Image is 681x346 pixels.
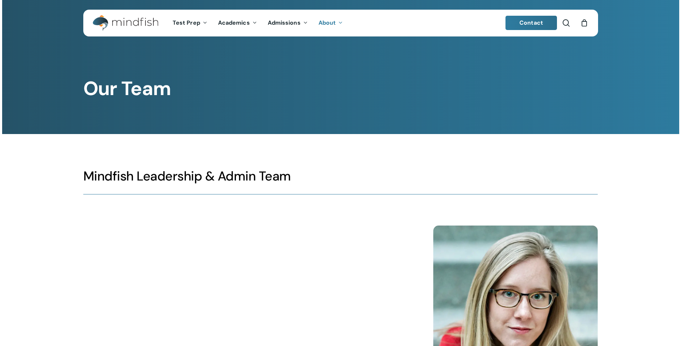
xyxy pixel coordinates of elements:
a: About [313,20,349,26]
a: Cart [581,19,588,27]
h1: Our Team [83,77,598,100]
a: Admissions [262,20,313,26]
span: Test Prep [173,19,200,26]
a: Test Prep [167,20,213,26]
a: Academics [213,20,262,26]
header: Main Menu [83,10,598,36]
nav: Main Menu [167,10,348,36]
span: Admissions [268,19,301,26]
span: Contact [519,19,543,26]
h3: Mindfish Leadership & Admin Team [83,168,598,184]
a: Contact [505,16,557,30]
span: About [319,19,336,26]
span: Academics [218,19,250,26]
